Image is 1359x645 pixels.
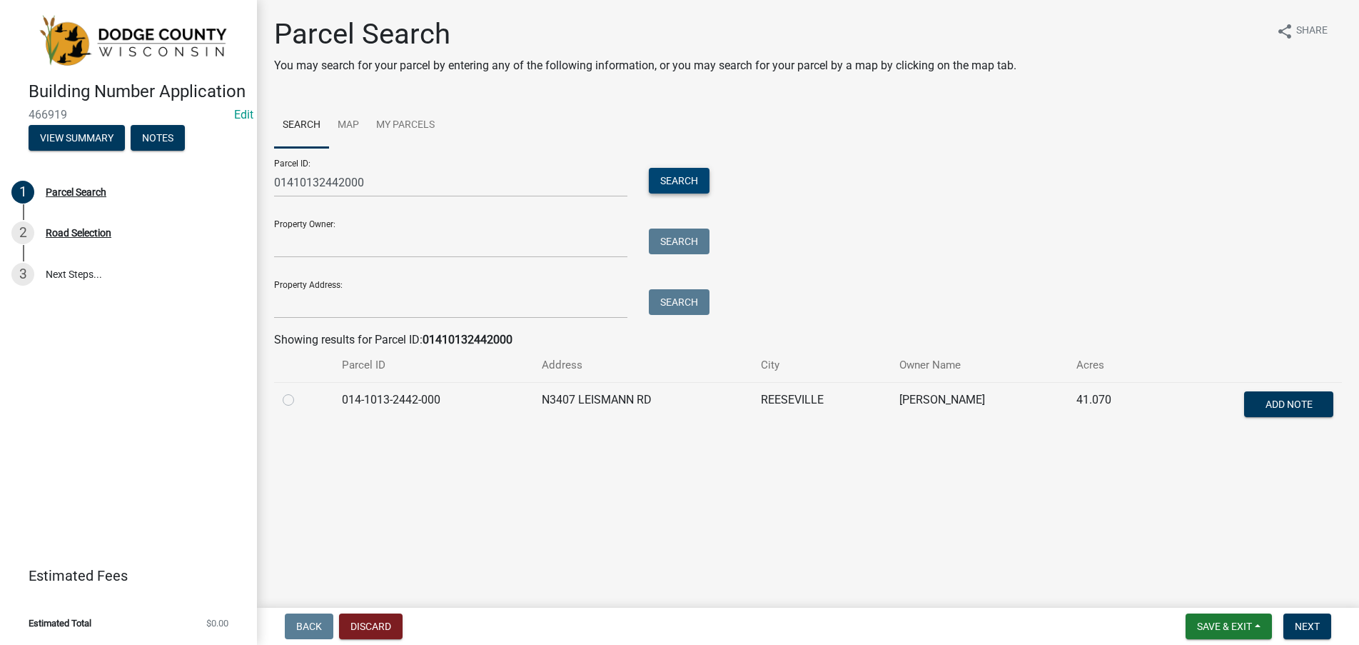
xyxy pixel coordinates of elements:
[891,382,1068,429] td: [PERSON_NAME]
[423,333,512,346] strong: 01410132442000
[533,349,752,382] th: Address
[752,382,890,429] td: REESEVILLE
[296,621,322,632] span: Back
[1283,614,1331,639] button: Next
[1197,621,1252,632] span: Save & Exit
[329,103,368,149] a: Map
[274,57,1016,74] p: You may search for your parcel by entering any of the following information, or you may search fo...
[29,133,125,144] wm-modal-confirm: Summary
[285,614,333,639] button: Back
[891,349,1068,382] th: Owner Name
[1295,621,1320,632] span: Next
[234,108,253,121] a: Edit
[649,229,709,254] button: Search
[29,81,246,102] h4: Building Number Application
[46,228,111,238] div: Road Selection
[29,619,91,628] span: Estimated Total
[11,181,34,204] div: 1
[131,125,185,151] button: Notes
[131,133,185,144] wm-modal-confirm: Notes
[234,108,253,121] wm-modal-confirm: Edit Application Number
[1068,382,1158,429] td: 41.070
[1276,23,1293,40] i: share
[11,561,234,590] a: Estimated Fees
[649,289,709,315] button: Search
[533,382,752,429] td: N3407 LEISMANN RD
[649,168,709,194] button: Search
[274,103,329,149] a: Search
[1068,349,1158,382] th: Acres
[29,125,125,151] button: View Summary
[368,103,443,149] a: My Parcels
[29,15,234,66] img: Dodge County, Wisconsin
[333,349,533,382] th: Parcel ID
[274,331,1342,349] div: Showing results for Parcel ID:
[29,108,228,121] span: 466919
[11,221,34,244] div: 2
[1265,398,1312,409] span: Add Note
[1244,391,1333,417] button: Add Note
[1186,614,1272,639] button: Save & Exit
[1265,17,1339,45] button: shareShare
[11,263,34,286] div: 3
[274,17,1016,51] h1: Parcel Search
[752,349,890,382] th: City
[1296,23,1328,40] span: Share
[333,382,533,429] td: 014-1013-2442-000
[339,614,403,639] button: Discard
[206,619,228,628] span: $0.00
[46,187,106,197] div: Parcel Search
